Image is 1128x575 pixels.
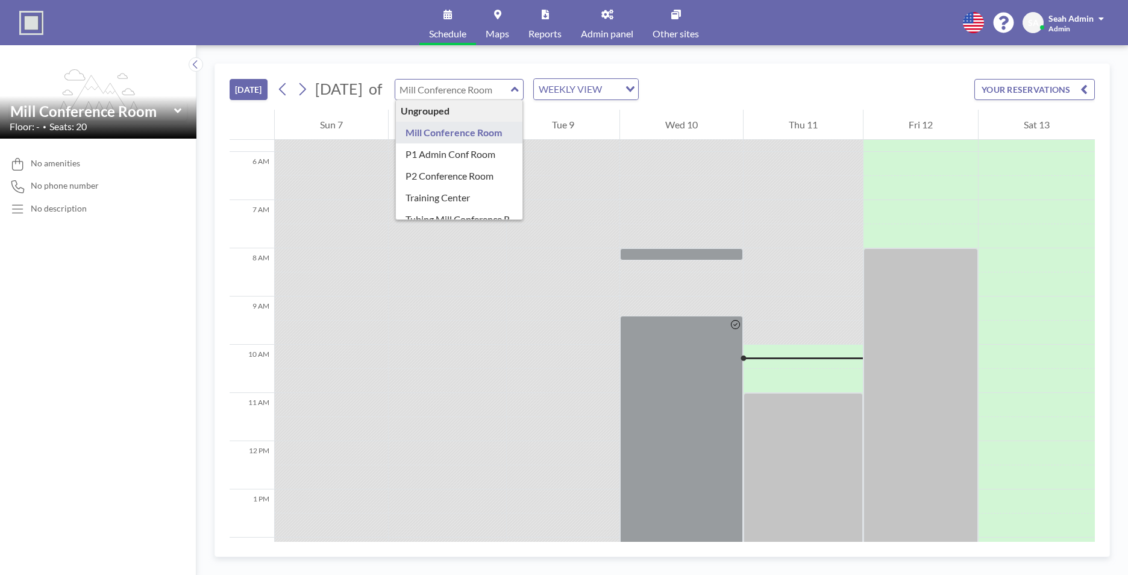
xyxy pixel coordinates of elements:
[43,123,46,131] span: •
[275,110,388,140] div: Sun 7
[395,80,511,99] input: Mill Conference Room
[606,81,618,97] input: Search for option
[620,110,743,140] div: Wed 10
[396,100,523,122] div: Ungrouped
[486,29,509,39] span: Maps
[230,489,274,538] div: 1 PM
[49,121,87,133] span: Seats: 20
[230,152,274,200] div: 6 AM
[230,345,274,393] div: 10 AM
[979,110,1095,140] div: Sat 13
[507,110,619,140] div: Tue 9
[653,29,699,39] span: Other sites
[1048,24,1070,33] span: Admin
[230,393,274,441] div: 11 AM
[528,29,562,39] span: Reports
[315,80,363,98] span: [DATE]
[31,180,99,191] span: No phone number
[31,203,87,214] div: No description
[396,143,523,165] div: P1 Admin Conf Room
[581,29,633,39] span: Admin panel
[536,81,604,97] span: WEEKLY VIEW
[19,11,43,35] img: organization-logo
[534,79,638,99] div: Search for option
[1028,17,1039,28] span: SA
[230,441,274,489] div: 12 PM
[10,121,40,133] span: Floor: -
[230,297,274,345] div: 9 AM
[1048,13,1094,24] span: Seah Admin
[396,165,523,187] div: P2 Conference Room
[369,80,382,98] span: of
[389,110,506,140] div: Mon 8
[396,122,523,143] div: Mill Conference Room
[974,79,1095,100] button: YOUR RESERVATIONS
[31,158,80,169] span: No amenities
[396,209,523,230] div: Tubing Mill Conference Room
[230,200,274,248] div: 7 AM
[230,248,274,297] div: 8 AM
[863,110,978,140] div: Fri 12
[744,110,863,140] div: Thu 11
[429,29,466,39] span: Schedule
[10,102,174,120] input: Mill Conference Room
[396,187,523,209] div: Training Center
[230,79,268,100] button: [DATE]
